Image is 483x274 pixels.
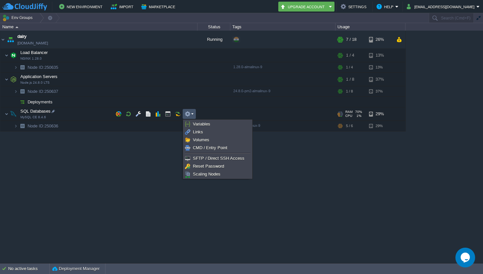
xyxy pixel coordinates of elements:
img: AMDAwAAAACH5BAEAAAAALAAAAAABAAEAAAICRAEAOw== [14,62,18,72]
div: 1 / 8 [346,73,354,86]
div: 29% [369,121,390,131]
span: 70% [355,110,362,114]
button: Marketplace [141,3,177,11]
a: Node ID:250635 [27,65,59,70]
span: Links [193,129,203,134]
button: New Environment [59,3,104,11]
span: RAM [345,110,353,114]
img: AMDAwAAAACH5BAEAAAAALAAAAAABAAEAAAICRAEAOw== [14,121,18,131]
img: AMDAwAAAACH5BAEAAAAALAAAAAABAAEAAAICRAEAOw== [14,97,18,107]
span: Node ID: [28,123,44,128]
a: Deployments [27,99,54,105]
span: 1% [355,114,361,118]
span: Application Servers [20,74,58,79]
img: AMDAwAAAACH5BAEAAAAALAAAAAABAAEAAAICRAEAOw== [5,73,9,86]
span: Volumes [193,137,209,142]
span: NGINX 1.28.0 [20,57,42,61]
img: AMDAwAAAACH5BAEAAAAALAAAAAABAAEAAAICRAEAOw== [5,49,9,62]
div: 5 / 6 [346,121,353,131]
div: 26% [369,31,390,48]
img: CloudJiffy [2,3,47,11]
button: Upgrade Account [280,3,327,11]
a: SFTP / Direct SSH Access [184,155,251,162]
button: Env Groups [2,13,35,22]
iframe: chat widget [455,248,476,267]
span: Load Balancer [20,50,49,55]
a: Reset Password [184,163,251,170]
div: Name [1,23,197,31]
div: No active tasks [8,263,49,274]
span: MySQL CE 8.4.6 [20,115,46,119]
img: AMDAwAAAACH5BAEAAAAALAAAAAABAAEAAAICRAEAOw== [15,26,18,28]
img: AMDAwAAAACH5BAEAAAAALAAAAAABAAEAAAICRAEAOw== [18,121,27,131]
span: Node ID: [28,65,44,70]
div: 37% [369,86,390,96]
img: AMDAwAAAACH5BAEAAAAALAAAAAABAAEAAAICRAEAOw== [14,86,18,96]
img: AMDAwAAAACH5BAEAAAAALAAAAAABAAEAAAICRAEAOw== [18,62,27,72]
a: Scaling Nodes [184,171,251,178]
a: Application ServersNode.js 24.8.0 LTS [20,74,58,79]
a: Links [184,128,251,136]
span: CPU [345,114,352,118]
a: [DOMAIN_NAME] [17,40,48,46]
span: 250637 [27,89,59,94]
img: AMDAwAAAACH5BAEAAAAALAAAAAABAAEAAAICRAEAOw== [9,107,18,121]
img: AMDAwAAAACH5BAEAAAAALAAAAAABAAEAAAICRAEAOw== [0,31,6,48]
div: 1 / 8 [346,86,353,96]
div: Tags [231,23,335,31]
div: 37% [369,73,390,86]
div: Running [197,31,230,48]
img: AMDAwAAAACH5BAEAAAAALAAAAAABAAEAAAICRAEAOw== [18,86,27,96]
a: Variables [184,121,251,128]
span: Variables [193,122,210,126]
div: Status [198,23,230,31]
span: SFTP / Direct SSH Access [193,156,244,161]
button: Settings [341,3,368,11]
button: Import [111,3,135,11]
a: Volumes [184,136,251,144]
a: SQL DatabasesMySQL CE 8.4.6 [20,109,52,114]
span: 250636 [27,123,59,129]
a: Node ID:250637 [27,89,59,94]
img: AMDAwAAAACH5BAEAAAAALAAAAAABAAEAAAICRAEAOw== [6,31,15,48]
button: Deployment Manager [52,265,100,272]
div: 29% [369,107,390,121]
div: 7 / 18 [346,31,356,48]
span: SQL Databases [20,108,52,114]
span: CMD / Entry Point [193,145,227,150]
a: Load BalancerNGINX 1.28.0 [20,50,49,55]
span: Node.js 24.8.0 LTS [20,81,50,85]
img: AMDAwAAAACH5BAEAAAAALAAAAAABAAEAAAICRAEAOw== [9,73,18,86]
img: AMDAwAAAACH5BAEAAAAALAAAAAABAAEAAAICRAEAOw== [18,97,27,107]
span: Node ID: [28,89,44,94]
img: AMDAwAAAACH5BAEAAAAALAAAAAABAAEAAAICRAEAOw== [5,107,9,121]
span: 250635 [27,65,59,70]
a: dairy [17,33,27,40]
button: [EMAIL_ADDRESS][DOMAIN_NAME] [407,3,476,11]
span: Scaling Nodes [193,172,220,177]
a: CMD / Entry Point [184,144,251,151]
div: 13% [369,49,390,62]
span: Reset Password [193,164,224,169]
img: AMDAwAAAACH5BAEAAAAALAAAAAABAAEAAAICRAEAOw== [9,49,18,62]
div: 1 / 4 [346,62,353,72]
div: 13% [369,62,390,72]
div: 1 / 4 [346,49,354,62]
div: Usage [336,23,405,31]
span: 1.28.0-almalinux-9 [233,65,262,69]
button: Help [377,3,395,11]
span: 24.8.0-pm2-almalinux-9 [233,89,270,93]
a: Node ID:250636 [27,123,59,129]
